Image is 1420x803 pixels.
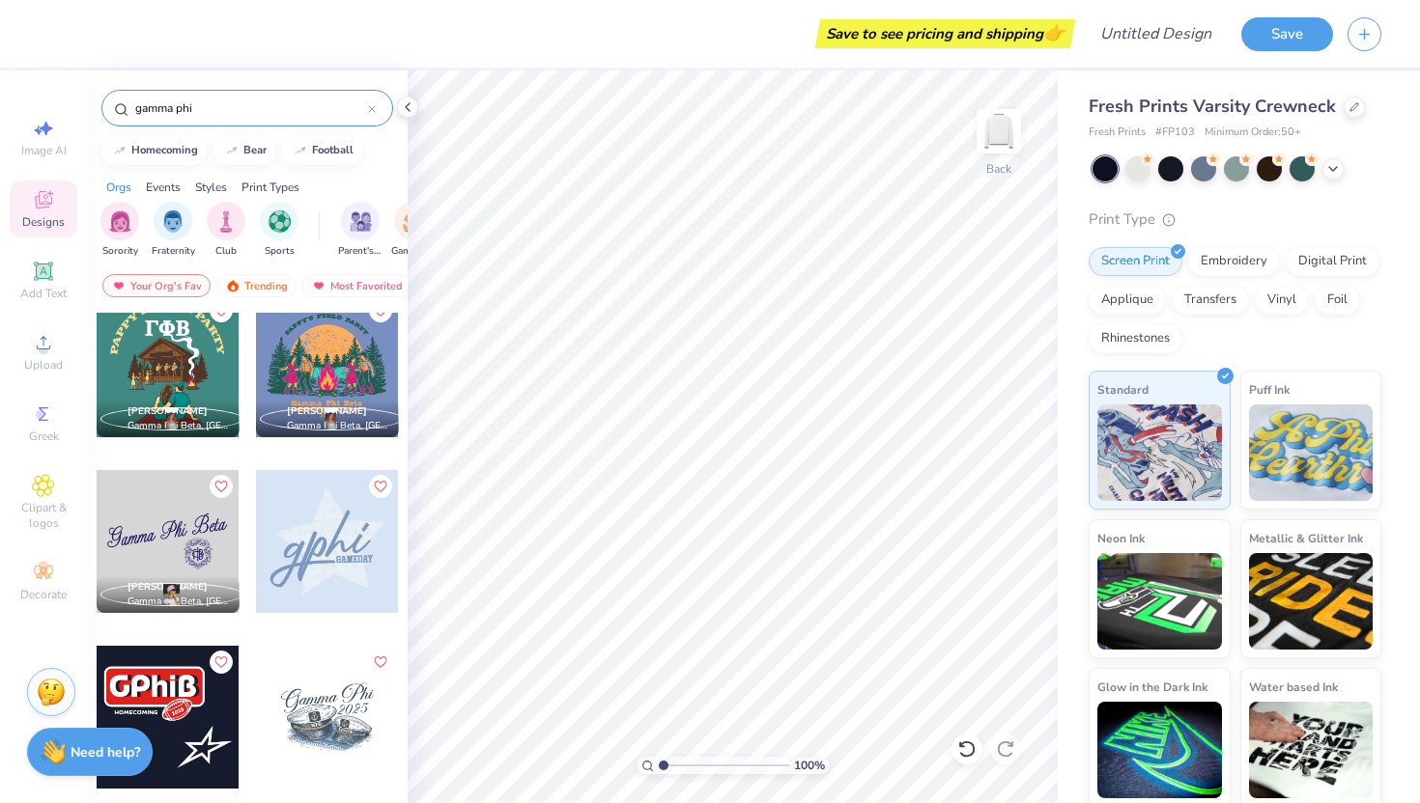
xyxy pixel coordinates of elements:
span: Minimum Order: 50 + [1205,125,1301,141]
span: [PERSON_NAME] [287,404,367,418]
img: Metallic & Glitter Ink [1249,553,1374,650]
div: filter for Fraternity [152,202,195,259]
div: filter for Sports [260,202,298,259]
div: Print Types [241,179,299,196]
div: filter for Game Day [391,202,436,259]
span: Gamma Phi Beta, [GEOGRAPHIC_DATA][US_STATE] [128,595,232,609]
button: bear [213,136,275,165]
img: Sports Image [269,210,291,233]
span: Decorate [20,587,67,602]
img: trend_line.gif [112,145,128,156]
img: Water based Ink [1249,702,1374,798]
div: Styles [195,179,227,196]
img: Sorority Image [109,210,131,233]
input: Untitled Design [1085,14,1227,53]
span: Fresh Prints [1089,125,1146,141]
button: filter button [391,202,436,259]
span: 👉 [1043,21,1065,44]
div: Your Org's Fav [102,274,211,297]
span: Gamma Phi Beta, [GEOGRAPHIC_DATA][US_STATE] [287,419,391,433]
button: filter button [207,202,245,259]
button: filter button [260,202,298,259]
span: Water based Ink [1249,677,1338,697]
strong: Need help? [71,743,140,761]
span: Glow in the Dark Ink [1097,677,1207,697]
button: Like [369,475,392,498]
span: 100 % [794,757,825,774]
div: Events [146,179,181,196]
button: Like [210,651,233,674]
div: Save to see pricing and shipping [820,19,1070,48]
div: Applique [1089,286,1166,315]
span: Sports [265,244,295,259]
button: football [282,136,362,165]
img: Fraternity Image [162,210,184,233]
div: Digital Print [1286,247,1379,276]
div: Foil [1315,286,1360,315]
span: # FP103 [1155,125,1195,141]
div: Orgs [106,179,131,196]
span: Neon Ink [1097,528,1145,548]
div: Trending [216,274,297,297]
span: Fraternity [152,244,195,259]
span: Metallic & Glitter Ink [1249,528,1363,548]
div: homecoming [131,145,198,155]
img: Puff Ink [1249,404,1374,501]
span: Standard [1097,379,1149,400]
img: Club Image [215,210,237,233]
span: Puff Ink [1249,379,1290,400]
div: Back [986,160,1011,178]
span: Parent's Weekend [338,244,383,259]
div: filter for Club [207,202,245,259]
img: most_fav.gif [111,279,127,292]
div: football [312,145,354,155]
span: Image AI [21,143,67,158]
button: filter button [338,202,383,259]
button: Like [369,651,392,674]
button: homecoming [101,136,207,165]
img: Neon Ink [1097,553,1222,650]
span: Club [215,244,237,259]
span: Game Day [391,244,436,259]
button: filter button [100,202,139,259]
span: Upload [24,357,63,373]
div: Print Type [1089,208,1381,231]
span: Clipart & logos [10,500,77,531]
div: Most Favorited [302,274,412,297]
img: Back [980,112,1018,151]
img: trending.gif [225,279,241,292]
span: Greek [29,429,59,444]
img: Glow in the Dark Ink [1097,702,1222,798]
div: Rhinestones [1089,324,1182,353]
div: Screen Print [1089,247,1182,276]
div: Embroidery [1188,247,1280,276]
span: Gamma Phi Beta, [GEOGRAPHIC_DATA][US_STATE] [128,419,232,433]
img: trend_line.gif [293,145,308,156]
button: filter button [152,202,195,259]
span: Sorority [102,244,138,259]
div: Vinyl [1255,286,1309,315]
span: Add Text [20,286,67,301]
img: Parent's Weekend Image [350,210,372,233]
input: Try "Alpha" [133,98,368,118]
div: Transfers [1172,286,1249,315]
span: Fresh Prints Varsity Crewneck [1089,95,1336,118]
img: trend_line.gif [224,145,240,156]
img: most_fav.gif [311,279,327,292]
button: Save [1241,17,1333,51]
span: [PERSON_NAME] [128,404,208,418]
img: Game Day Image [403,210,425,233]
img: Standard [1097,404,1222,501]
span: Designs [22,214,65,230]
button: Like [210,475,233,498]
div: filter for Sorority [100,202,139,259]
div: bear [243,145,267,155]
span: [PERSON_NAME] [128,580,208,594]
div: filter for Parent's Weekend [338,202,383,259]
